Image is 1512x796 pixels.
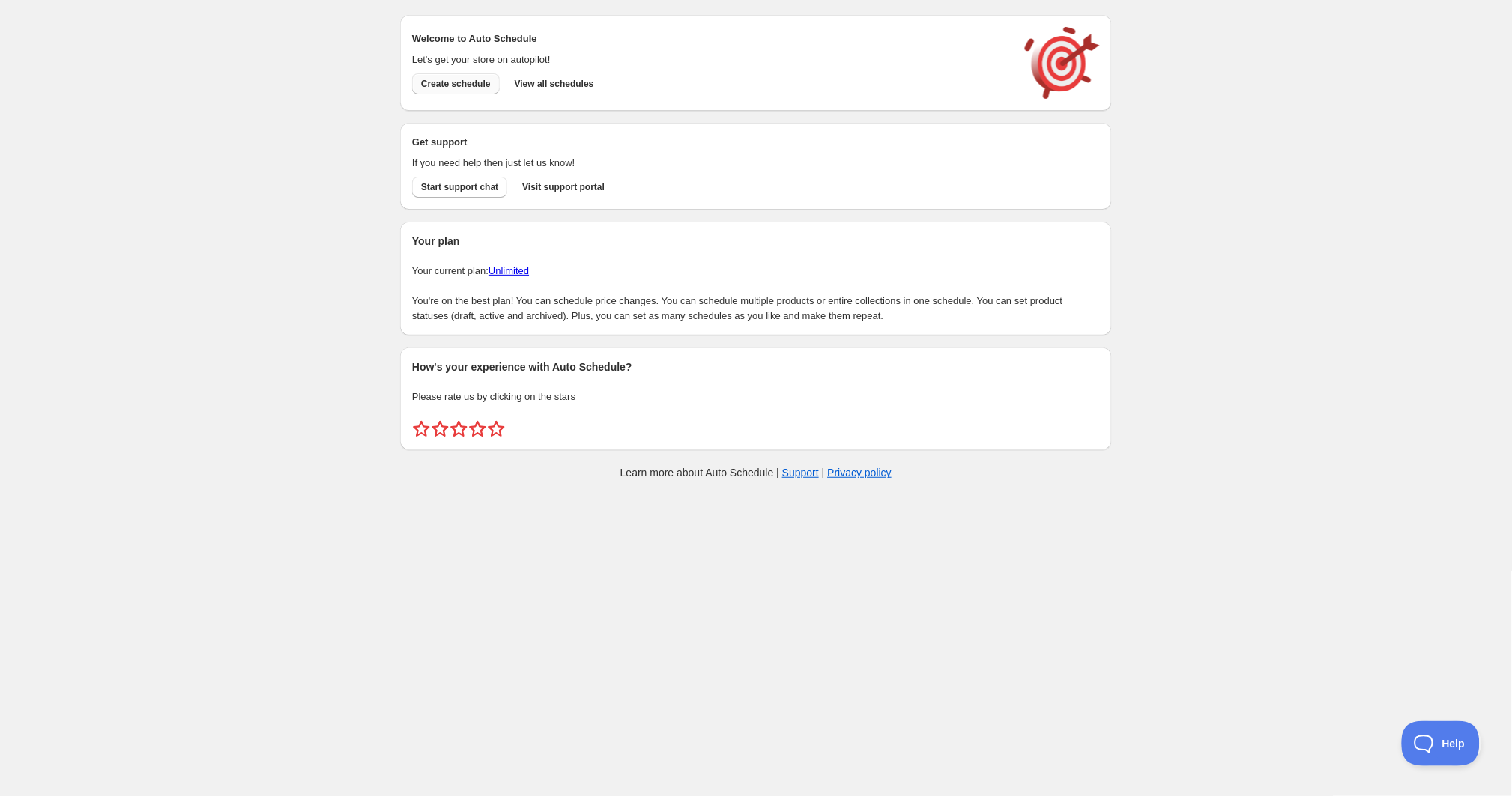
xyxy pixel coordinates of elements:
[412,264,1100,279] p: Your current plan:
[522,181,605,193] span: Visit support portal
[412,359,1100,374] h2: How's your experience with Auto Schedule?
[412,31,1010,46] h2: Welcome to Auto Schedule
[515,78,594,90] span: View all schedules
[421,181,498,193] span: Start support chat
[412,177,507,198] a: Start support chat
[513,177,614,198] a: Visit support portal
[412,52,1010,67] p: Let's get your store on autopilot!
[828,467,892,478] a: Privacy policy
[412,73,500,94] button: Create schedule
[412,135,1010,150] h2: Get support
[620,465,892,480] p: Learn more about Auto Schedule | |
[412,156,1010,171] p: If you need help then just let us know!
[421,78,491,90] span: Create schedule
[412,389,1100,404] p: Please rate us by clicking on the stars
[506,73,603,94] button: View all schedules
[412,234,1100,249] h2: Your plan
[782,467,819,478] a: Support
[412,294,1100,323] p: You're on the best plan! You can schedule price changes. You can schedule multiple products or en...
[489,265,529,276] a: Unlimited
[1402,721,1482,766] iframe: Toggle Customer Support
